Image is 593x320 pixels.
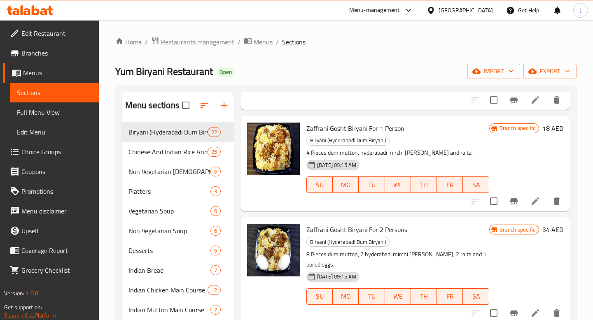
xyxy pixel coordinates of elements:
span: Choice Groups [21,147,92,157]
span: Indian Mutton Main Course [128,305,210,315]
a: Edit menu item [530,196,540,206]
p: 8 Pieces dum mutton, 2 hyderabadi mirchi [PERSON_NAME], 2 raita and 1 boiled eggs. [306,249,489,270]
button: WE [385,288,411,305]
button: TU [359,176,385,193]
span: Edit Restaurant [21,28,92,38]
span: [DATE] 09:15 AM [314,161,360,169]
span: FR [440,290,460,302]
span: Grocery Checklist [21,265,92,275]
li: / [238,37,240,47]
nav: breadcrumb [115,37,577,47]
a: Edit Restaurant [3,23,99,43]
div: Chinese And Indian Rice And Noodles [128,147,208,157]
button: Branch-specific-item [504,191,524,211]
a: Edit menu item [530,308,540,318]
div: [GEOGRAPHIC_DATA] [439,6,493,15]
span: WE [388,179,408,191]
span: Zaffrani Gosht Biryani For 1 Person [306,122,404,134]
span: Coverage Report [21,246,92,255]
span: Sections [282,37,306,47]
div: Non Vegetarian Soup6 [122,221,234,241]
a: Home [115,37,142,47]
div: items [208,285,221,295]
span: J [580,6,581,15]
button: SU [306,288,333,305]
span: Biryani (Hyderabadi Dum Biryani) [307,237,389,247]
span: Menus [254,37,273,47]
span: import [474,66,514,77]
span: export [530,66,570,77]
span: WE [388,290,408,302]
span: 1.0.0 [26,288,38,299]
button: FR [437,176,463,193]
span: MO [336,179,355,191]
span: Select to update [485,192,502,210]
a: Upsell [3,221,99,241]
div: Indian Chicken Main Course [128,285,208,295]
span: Edit Menu [17,127,92,137]
button: delete [547,191,567,211]
span: Menus [23,68,92,78]
span: Coupons [21,167,92,176]
button: WE [385,176,411,193]
div: Desserts5 [122,241,234,260]
button: export [523,64,577,79]
span: Branch specific [496,226,539,234]
li: / [276,37,279,47]
span: Menu disclaimer [21,206,92,216]
button: SA [463,176,489,193]
span: Non Vegetarian Soup [128,226,210,236]
a: Promotions [3,181,99,201]
span: 22 [208,128,220,136]
a: Restaurants management [151,37,234,47]
a: Grocery Checklist [3,260,99,280]
a: Edit Menu [10,122,99,142]
span: Biryani (Hyderabadi Dum Biryani) [307,136,389,145]
span: SU [310,179,329,191]
p: 4 Pieces dum mutton, hyderabadi mirchi [PERSON_NAME] and raita. [306,148,489,158]
button: import [467,64,520,79]
h6: 34 AED [542,224,563,235]
span: MO [336,290,355,302]
span: Full Menu View [17,107,92,117]
div: Biryani (Hyderabadi Dum Biryani) [306,237,390,247]
a: Menus [244,37,273,47]
span: Vegetarian Soup [128,206,210,216]
span: Non Vegetarian [DEMOGRAPHIC_DATA] Starters [128,167,210,176]
div: items [210,167,221,176]
span: 6 [211,168,220,176]
li: / [145,37,148,47]
button: Add section [214,95,234,115]
div: items [210,206,221,216]
img: Zaffrani Gosht Biryani For 1 Person [247,123,300,175]
button: Branch-specific-item [504,90,524,110]
span: Promotions [21,186,92,196]
a: Coupons [3,162,99,181]
h6: 18 AED [542,123,563,134]
a: Sections [10,83,99,102]
span: Desserts [128,246,210,255]
div: Indian Bread7 [122,260,234,280]
span: Platters [128,186,210,196]
button: MO [333,288,359,305]
div: Platters3 [122,181,234,201]
div: items [210,305,221,315]
div: Biryani (Hyderabadi Dum Biryani)22 [122,122,234,142]
span: 12 [208,286,220,294]
div: Chinese And Indian Rice And Noodles25 [122,142,234,162]
div: Non Vegetarian Chinese Starters [128,167,210,176]
div: items [210,265,221,275]
div: Menu-management [349,5,400,15]
a: Branches [3,43,99,63]
span: TU [362,290,381,302]
a: Choice Groups [3,142,99,162]
span: Biryani (Hyderabadi Dum Biryani) [128,127,208,137]
a: Coverage Report [3,241,99,260]
span: TU [362,179,381,191]
span: Yum Biryani Restaurant [115,62,213,81]
button: TH [411,288,437,305]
